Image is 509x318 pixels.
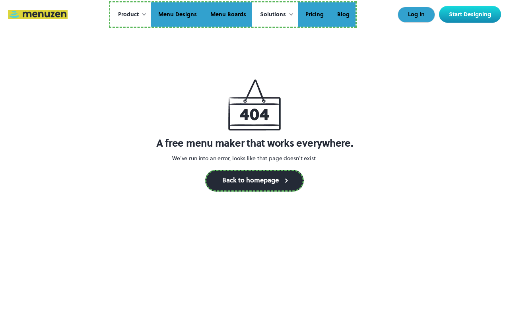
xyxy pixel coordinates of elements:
a: Menu Boards [203,2,252,27]
a: Start Designing [439,6,501,23]
p: We’ve run into an error, looks like that page doesn’t exist. [156,155,334,162]
div: Solutions [260,10,286,19]
div: Solutions [252,2,298,27]
div: Product [110,2,151,27]
a: Pricing [298,2,330,27]
div: Back to homepage [222,177,279,183]
h1: A free menu maker that works everywhere. [156,138,353,149]
a: Menu Designs [151,2,203,27]
a: Blog [330,2,356,27]
a: Back to homepage [205,170,304,192]
div: Product [118,10,139,19]
a: Log In [398,7,435,23]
